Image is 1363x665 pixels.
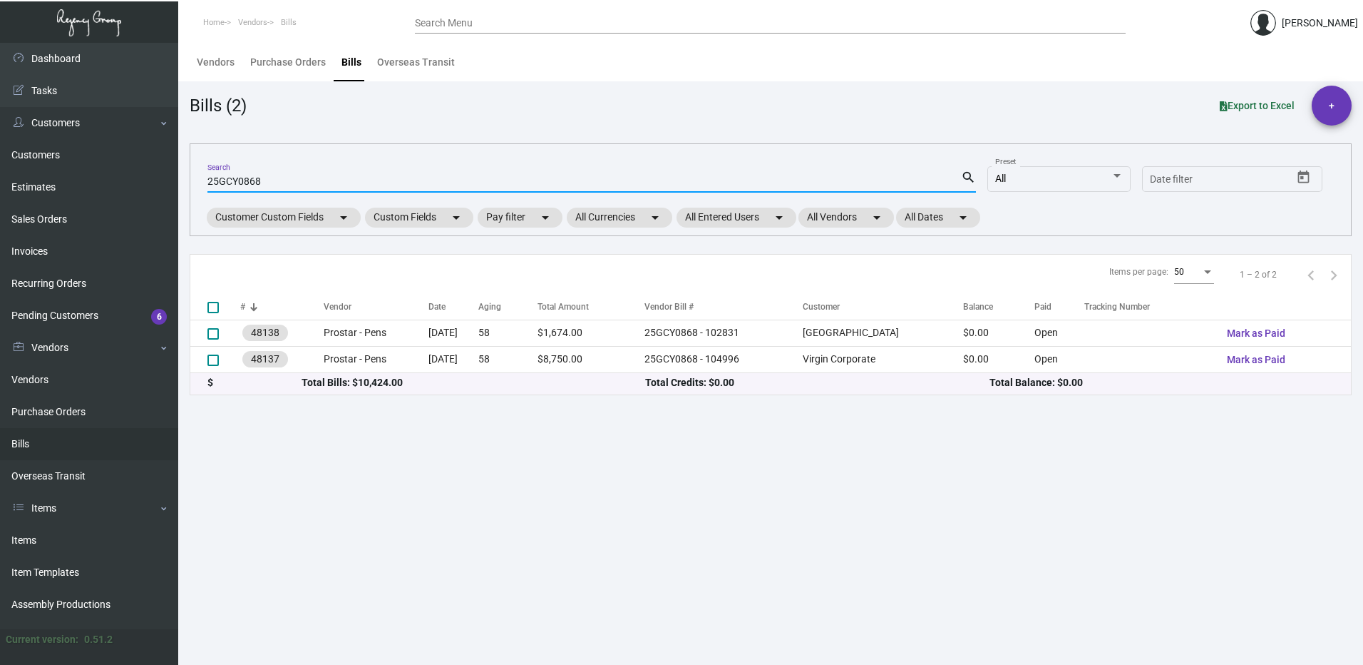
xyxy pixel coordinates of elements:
[961,169,976,186] mat-icon: search
[84,632,113,647] div: 0.51.2
[677,208,796,228] mat-chip: All Entered Users
[428,346,478,372] td: [DATE]
[324,300,351,313] div: Vendor
[302,375,646,390] div: Total Bills: $10,424.00
[963,300,993,313] div: Balance
[567,208,672,228] mat-chip: All Currencies
[207,208,361,228] mat-chip: Customer Custom Fields
[538,320,644,346] td: $1,674.00
[478,300,538,313] div: Aging
[1329,86,1334,126] span: +
[1240,268,1277,281] div: 1 – 2 of 2
[803,320,963,346] td: [GEOGRAPHIC_DATA]
[341,55,361,70] div: Bills
[537,209,554,226] mat-icon: arrow_drop_down
[1215,347,1297,372] button: Mark as Paid
[538,346,644,372] td: $8,750.00
[644,346,803,372] td: 25GCY0868 - 104996
[963,300,1034,313] div: Balance
[1109,265,1168,278] div: Items per page:
[324,346,428,372] td: Prostar - Pens
[798,208,894,228] mat-chip: All Vendors
[478,320,538,346] td: 58
[868,209,885,226] mat-icon: arrow_drop_down
[771,209,788,226] mat-icon: arrow_drop_down
[1227,354,1285,365] span: Mark as Paid
[1208,93,1306,118] button: Export to Excel
[428,300,478,313] div: Date
[644,300,803,313] div: Vendor Bill #
[1034,320,1084,346] td: Open
[197,55,235,70] div: Vendors
[207,375,302,390] div: $
[803,300,840,313] div: Customer
[1084,300,1215,313] div: Tracking Number
[995,173,1006,184] span: All
[448,209,465,226] mat-icon: arrow_drop_down
[1300,263,1322,286] button: Previous page
[6,632,78,647] div: Current version:
[478,300,501,313] div: Aging
[242,325,288,341] mat-chip: 48138
[478,208,562,228] mat-chip: Pay filter
[963,346,1034,372] td: $0.00
[645,375,989,390] div: Total Credits: $0.00
[963,320,1034,346] td: $0.00
[644,320,803,346] td: 25GCY0868 - 102831
[1034,300,1051,313] div: Paid
[1150,174,1194,186] input: Start date
[190,93,247,118] div: Bills (2)
[989,375,1334,390] div: Total Balance: $0.00
[1084,300,1150,313] div: Tracking Number
[250,55,326,70] div: Purchase Orders
[1292,166,1315,189] button: Open calendar
[538,300,644,313] div: Total Amount
[365,208,473,228] mat-chip: Custom Fields
[644,300,694,313] div: Vendor Bill #
[803,346,963,372] td: Virgin Corporate
[240,300,245,313] div: #
[647,209,664,226] mat-icon: arrow_drop_down
[377,55,455,70] div: Overseas Transit
[1282,16,1358,31] div: [PERSON_NAME]
[1322,263,1345,286] button: Next page
[478,346,538,372] td: 58
[242,351,288,367] mat-chip: 48137
[1034,300,1084,313] div: Paid
[1215,320,1297,346] button: Mark as Paid
[896,208,980,228] mat-chip: All Dates
[324,320,428,346] td: Prostar - Pens
[1174,268,1214,278] mat-select: Items per page:
[203,18,225,27] span: Home
[428,300,446,313] div: Date
[1206,174,1275,186] input: End date
[1312,86,1352,126] button: +
[1220,100,1295,111] span: Export to Excel
[281,18,297,27] span: Bills
[538,300,589,313] div: Total Amount
[240,300,324,313] div: #
[1250,10,1276,36] img: admin@bootstrapmaster.com
[955,209,972,226] mat-icon: arrow_drop_down
[1227,328,1285,339] span: Mark as Paid
[335,209,352,226] mat-icon: arrow_drop_down
[803,300,963,313] div: Customer
[238,18,267,27] span: Vendors
[1034,346,1084,372] td: Open
[1174,267,1184,277] span: 50
[324,300,428,313] div: Vendor
[428,320,478,346] td: [DATE]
